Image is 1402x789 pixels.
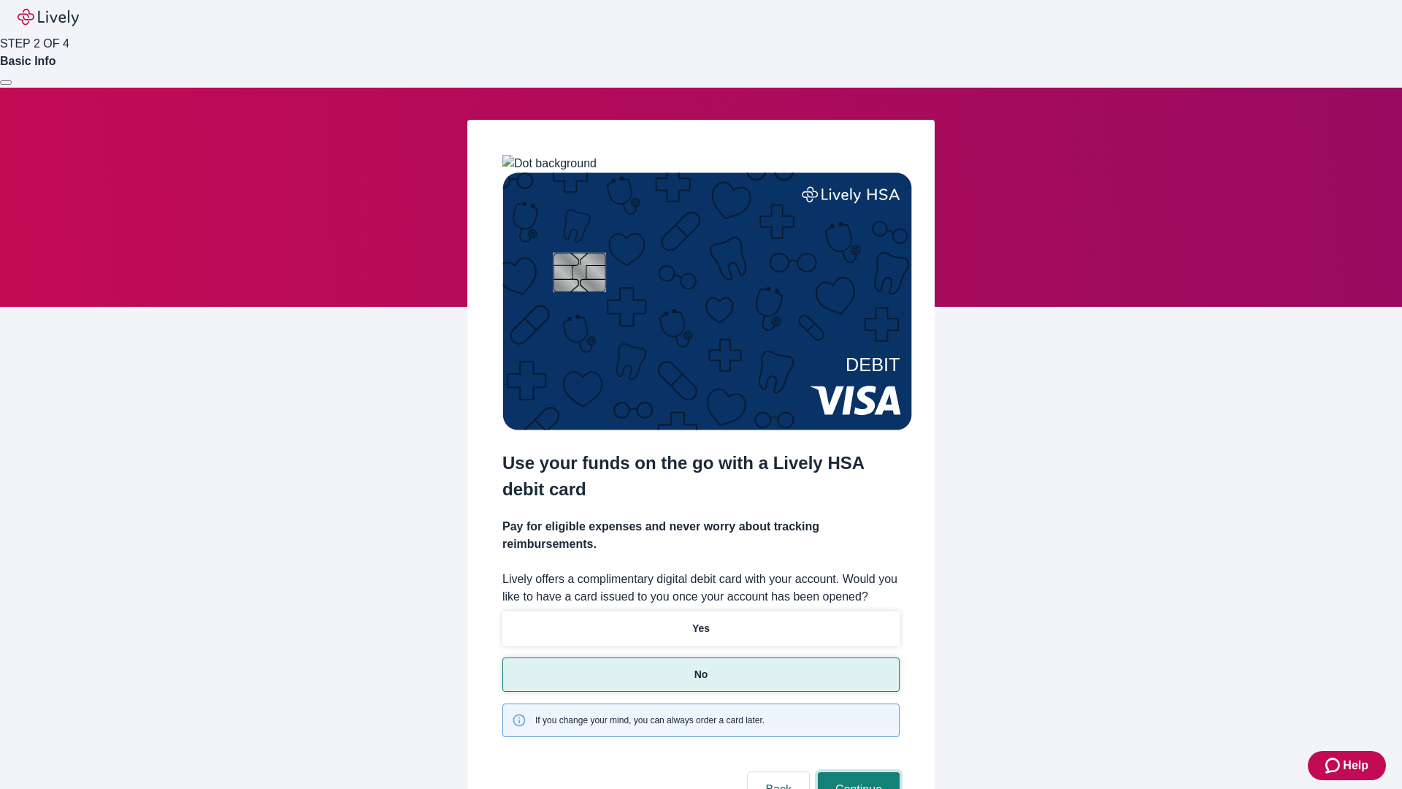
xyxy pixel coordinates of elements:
h4: Pay for eligible expenses and never worry about tracking reimbursements. [502,518,900,553]
label: Lively offers a complimentary digital debit card with your account. Would you like to have a card... [502,571,900,606]
p: No [694,667,708,682]
h2: Use your funds on the go with a Lively HSA debit card [502,450,900,503]
p: Yes [692,621,710,636]
img: Lively [18,9,79,26]
button: Zendesk support iconHelp [1308,751,1386,780]
svg: Zendesk support icon [1325,757,1343,774]
span: Help [1343,757,1368,774]
button: No [502,657,900,692]
button: Yes [502,611,900,646]
img: Dot background [502,155,597,172]
span: If you change your mind, you can always order a card later. [535,714,765,727]
img: Debit card [502,172,912,430]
